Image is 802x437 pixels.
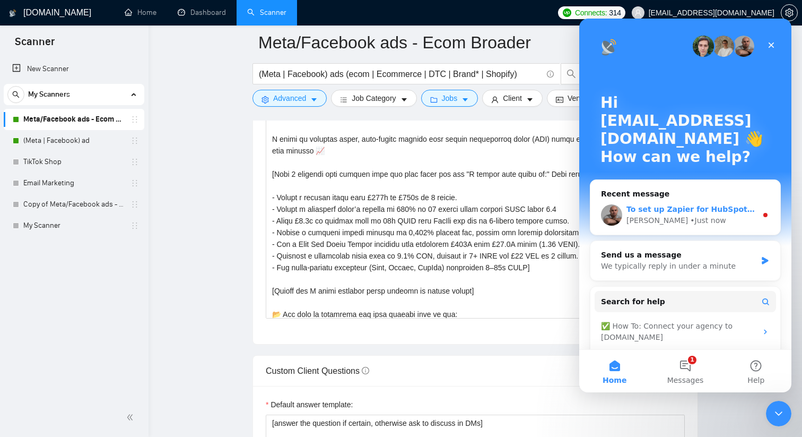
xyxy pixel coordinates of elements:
button: settingAdvancedcaret-down [252,90,327,107]
span: double-left [126,412,137,423]
li: My Scanners [4,84,144,236]
span: holder [130,158,139,166]
a: homeHome [125,8,156,17]
span: holder [130,115,139,124]
a: Copy of Meta/Facebook ads - Ecom Broader [23,194,124,215]
button: search [7,86,24,103]
span: user [634,9,642,16]
span: info-circle [362,367,369,374]
a: My Scanner [23,215,124,236]
input: Scanner name... [258,29,676,56]
iframe: Intercom live chat [579,19,791,392]
span: bars [340,96,347,104]
span: holder [130,200,139,209]
span: caret-down [461,96,469,104]
img: logo [9,5,16,22]
span: user [491,96,499,104]
span: Custom Client Questions [266,366,369,375]
span: search [561,69,581,79]
span: caret-down [310,96,318,104]
a: Email Marketing [23,173,124,194]
span: Client [503,92,522,104]
span: holder [130,221,139,230]
span: My Scanners [28,84,70,105]
span: setting [781,8,797,17]
span: Scanner [6,34,63,56]
span: idcard [556,96,563,104]
a: New Scanner [12,58,136,80]
button: search [561,63,582,84]
li: New Scanner [4,58,144,80]
span: holder [130,136,139,145]
textarea: Cover letter template: [266,80,685,319]
a: searchScanner [247,8,286,17]
button: idcardVendorcaret-down [547,90,612,107]
a: (Meta | Facebook) ad [23,130,124,151]
iframe: Intercom live chat [766,401,791,426]
input: Search Freelance Jobs... [259,67,542,81]
label: Default answer template: [266,399,353,410]
span: 314 [609,7,621,19]
span: Job Category [352,92,396,104]
span: caret-down [400,96,408,104]
span: Jobs [442,92,458,104]
button: folderJobscaret-down [421,90,478,107]
span: Vendor [568,92,591,104]
button: userClientcaret-down [482,90,543,107]
a: TikTok Shop [23,151,124,173]
span: holder [130,179,139,187]
span: search [8,91,24,98]
span: Connects: [575,7,607,19]
span: setting [261,96,269,104]
img: upwork-logo.png [563,8,571,17]
span: info-circle [547,71,554,78]
span: Advanced [273,92,306,104]
button: setting [781,4,798,21]
a: setting [781,8,798,17]
button: barsJob Categorycaret-down [331,90,416,107]
span: folder [430,96,438,104]
span: caret-down [526,96,534,104]
a: dashboardDashboard [178,8,226,17]
a: Meta/Facebook ads - Ecom Broader [23,109,124,130]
